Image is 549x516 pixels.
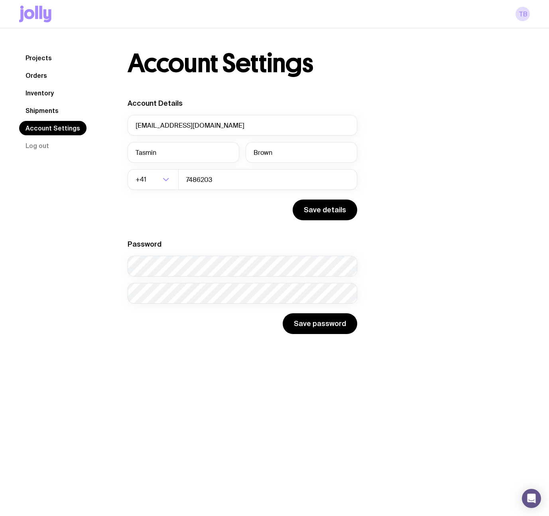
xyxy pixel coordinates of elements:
span: +41 [136,169,148,190]
input: 0400123456 [178,169,357,190]
a: Inventory [19,86,60,100]
button: Save password [283,313,357,334]
a: Account Settings [19,121,87,135]
div: Open Intercom Messenger [522,489,541,508]
div: Search for option [128,169,179,190]
input: Search for option [148,169,160,190]
a: Shipments [19,103,65,118]
a: Projects [19,51,58,65]
button: Save details [293,200,357,220]
a: TB [516,7,530,21]
input: your@email.com [128,115,357,136]
label: Account Details [128,99,183,107]
h1: Account Settings [128,51,313,76]
a: Orders [19,68,53,83]
button: Log out [19,138,55,153]
input: Last Name [246,142,357,163]
label: Password [128,240,161,248]
input: First Name [128,142,239,163]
